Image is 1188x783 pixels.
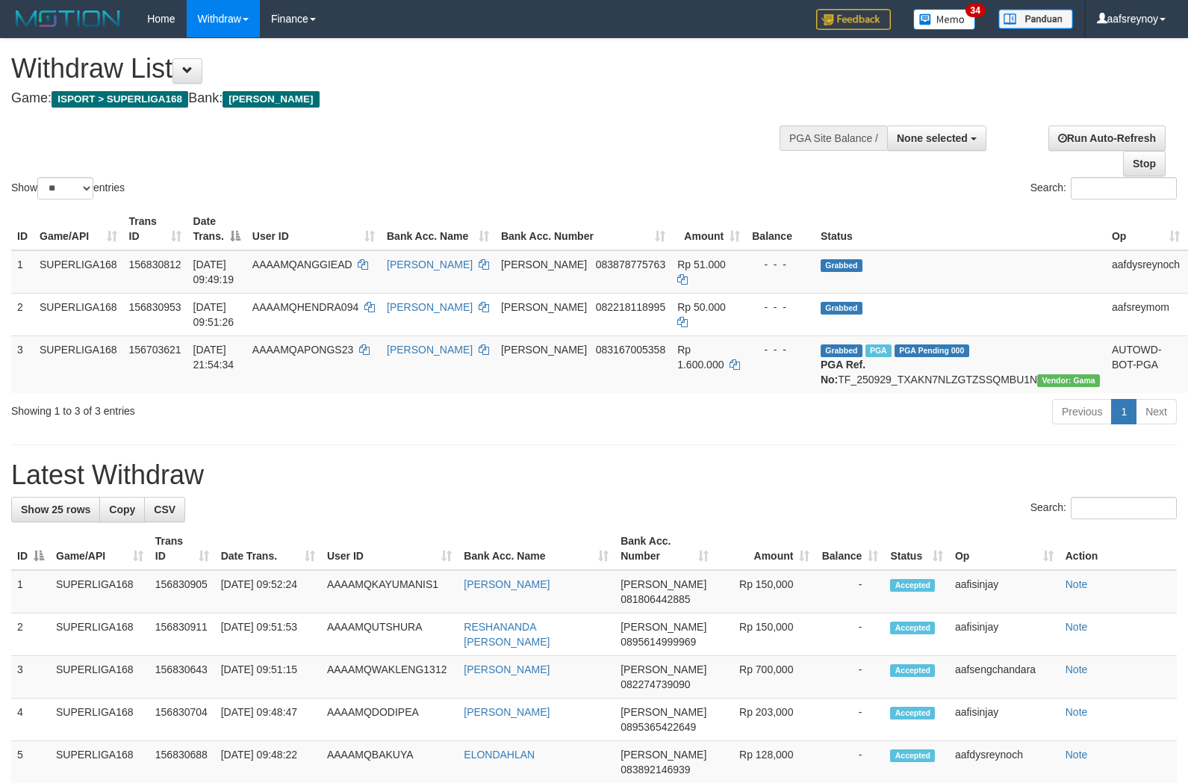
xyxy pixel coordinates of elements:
td: [DATE] 09:51:15 [215,656,321,699]
label: Show entries [11,177,125,199]
span: CSV [154,504,175,516]
span: Copy 082274739090 to clipboard [621,678,690,690]
td: AAAAMQWAKLENG1312 [321,656,458,699]
span: Marked by aafchhiseyha [865,344,892,357]
a: Run Auto-Refresh [1048,126,1166,151]
div: - - - [752,300,809,315]
td: aafdysreynoch [1106,250,1186,294]
th: Date Trans.: activate to sort column ascending [215,527,321,570]
a: Note [1066,621,1088,633]
span: PGA Pending [895,344,969,357]
td: 1 [11,570,50,613]
span: Accepted [890,622,935,634]
td: 2 [11,293,34,335]
td: Rp 203,000 [715,699,816,741]
span: [PERSON_NAME] [621,706,706,718]
td: aafisinjay [949,570,1060,613]
td: 3 [11,656,50,699]
img: MOTION_logo.png [11,7,125,30]
select: Showentries [37,177,93,199]
td: [DATE] 09:51:53 [215,613,321,656]
th: Balance [746,208,815,250]
span: Rp 1.600.000 [677,344,724,371]
span: Vendor URL: https://trx31.1velocity.biz [1037,374,1100,387]
td: SUPERLIGA168 [50,570,149,613]
th: Trans ID: activate to sort column ascending [149,527,215,570]
td: [DATE] 09:52:24 [215,570,321,613]
a: [PERSON_NAME] [387,344,473,356]
span: 156830953 [129,301,181,313]
a: [PERSON_NAME] [464,663,550,675]
td: Rp 150,000 [715,613,816,656]
span: Copy 083878775763 to clipboard [596,259,665,270]
span: 156830812 [129,259,181,270]
div: - - - [752,342,809,357]
th: ID [11,208,34,250]
td: SUPERLIGA168 [50,699,149,741]
span: Copy 082218118995 to clipboard [596,301,665,313]
th: Trans ID: activate to sort column ascending [123,208,187,250]
img: Feedback.jpg [816,9,891,30]
th: Status: activate to sort column ascending [884,527,948,570]
span: Show 25 rows [21,504,90,516]
th: Bank Acc. Name: activate to sort column ascending [381,208,495,250]
span: [PERSON_NAME] [501,301,587,313]
h1: Withdraw List [11,54,777,84]
td: AUTOWD-BOT-PGA [1106,335,1186,393]
span: Copy 083167005358 to clipboard [596,344,665,356]
td: TF_250929_TXAKN7NLZGTZSSQMBU1N [815,335,1106,393]
th: Amount: activate to sort column ascending [671,208,746,250]
td: AAAAMQDODIPEA [321,699,458,741]
th: Bank Acc. Number: activate to sort column ascending [495,208,671,250]
td: - [815,570,884,613]
a: CSV [144,497,185,522]
td: 156830911 [149,613,215,656]
a: 1 [1111,399,1136,424]
a: Next [1136,399,1177,424]
td: 2 [11,613,50,656]
td: 156830704 [149,699,215,741]
div: - - - [752,257,809,272]
a: RESHANANDA [PERSON_NAME] [464,621,550,648]
td: AAAAMQUTSHURA [321,613,458,656]
td: SUPERLIGA168 [50,656,149,699]
span: AAAAMQAPONGS23 [252,344,353,356]
span: ISPORT > SUPERLIGA168 [52,91,188,108]
td: aafsreymom [1106,293,1186,335]
th: Bank Acc. Number: activate to sort column ascending [615,527,715,570]
a: [PERSON_NAME] [387,259,473,270]
td: SUPERLIGA168 [34,335,123,393]
span: [PERSON_NAME] [223,91,319,108]
td: - [815,699,884,741]
h4: Game: Bank: [11,91,777,106]
a: [PERSON_NAME] [387,301,473,313]
h1: Latest Withdraw [11,460,1177,490]
a: Previous [1052,399,1112,424]
div: Showing 1 to 3 of 3 entries [11,397,484,418]
a: Note [1066,749,1088,761]
a: Copy [99,497,145,522]
td: Rp 700,000 [715,656,816,699]
th: Op: activate to sort column ascending [949,527,1060,570]
span: Accepted [890,579,935,592]
label: Search: [1030,497,1177,519]
td: 3 [11,335,34,393]
th: Game/API: activate to sort column ascending [34,208,123,250]
th: User ID: activate to sort column ascending [321,527,458,570]
th: Bank Acc. Name: activate to sort column ascending [458,527,615,570]
span: None selected [897,132,968,144]
span: Grabbed [821,302,862,315]
th: User ID: activate to sort column ascending [246,208,381,250]
a: ELONDAHLAN [464,749,535,761]
td: aafisinjay [949,699,1060,741]
span: [DATE] 09:51:26 [193,301,234,328]
span: [DATE] 09:49:19 [193,259,234,285]
label: Search: [1030,177,1177,199]
th: Amount: activate to sort column ascending [715,527,816,570]
td: aafisinjay [949,613,1060,656]
img: panduan.png [998,9,1073,29]
td: SUPERLIGA168 [34,293,123,335]
span: 34 [965,4,986,17]
td: SUPERLIGA168 [34,250,123,294]
td: 4 [11,699,50,741]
